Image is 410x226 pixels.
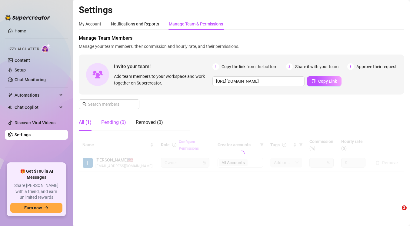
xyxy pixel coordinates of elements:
img: Chat Copilot [8,105,12,109]
a: Chat Monitoring [15,77,46,82]
a: Settings [15,132,31,137]
div: My Account [79,21,101,27]
span: Share it with your team [295,63,338,70]
span: Izzy AI Chatter [8,46,39,52]
a: Content [15,58,30,63]
div: Manage Team & Permissions [169,21,223,27]
span: 1 [212,63,219,70]
span: Manage Team Members [79,35,404,42]
div: Removed (0) [136,119,163,126]
div: All (1) [79,119,92,126]
span: Copy the link from the bottom [222,63,277,70]
span: Add team members to your workspace and work together on Supercreator. [114,73,210,86]
span: Manage your team members, their commission and hourly rate, and their permissions. [79,43,404,50]
span: Invite your team! [114,63,212,70]
img: logo-BBDzfeDw.svg [5,15,50,21]
a: Setup [15,68,26,72]
span: thunderbolt [8,93,13,98]
img: AI Chatter [42,44,51,53]
button: Copy Link [307,76,342,86]
a: Discover Viral Videos [15,120,55,125]
span: 2 [402,205,407,210]
input: Search members [88,101,131,108]
span: Approve their request [356,63,397,70]
span: loading [237,149,245,158]
h2: Settings [79,4,404,16]
iframe: Intercom live chat [389,205,404,220]
span: 🎁 Get $100 in AI Messages [10,168,62,180]
span: Copy Link [318,79,337,84]
a: Home [15,28,26,33]
span: copy [312,79,316,83]
span: search [82,102,87,106]
span: Automations [15,90,58,100]
span: Earn now [24,205,42,210]
div: Pending (0) [101,119,126,126]
div: Notifications and Reports [111,21,159,27]
span: 3 [347,63,354,70]
span: Chat Copilot [15,102,58,112]
button: Earn nowarrow-right [10,203,62,213]
span: arrow-right [44,206,48,210]
span: 2 [286,63,293,70]
span: Share [PERSON_NAME] with a friend, and earn unlimited rewards [10,183,62,201]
